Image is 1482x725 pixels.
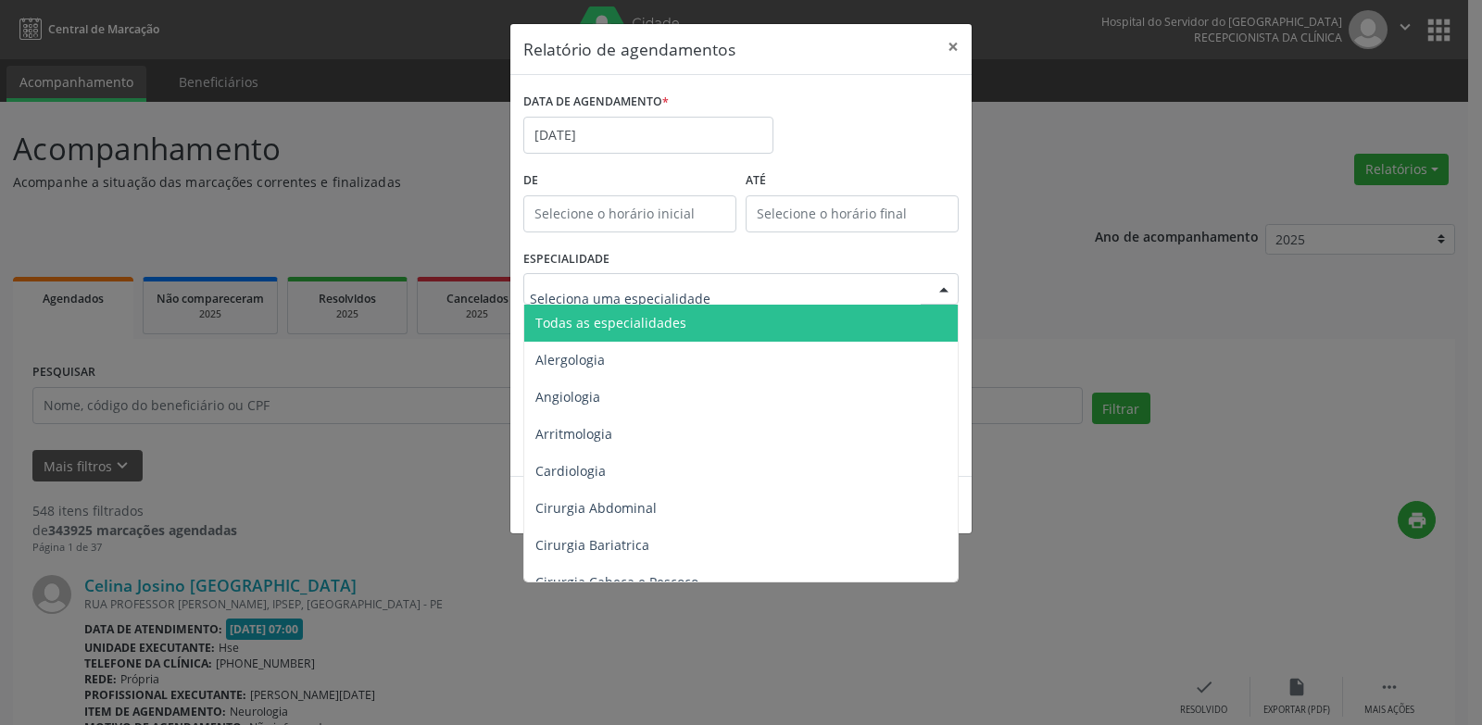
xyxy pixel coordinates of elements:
h5: Relatório de agendamentos [523,37,735,61]
label: De [523,167,736,195]
input: Selecione o horário inicial [523,195,736,232]
span: Cirurgia Bariatrica [535,536,649,554]
span: Cirurgia Cabeça e Pescoço [535,573,698,591]
span: Todas as especialidades [535,314,686,331]
span: Angiologia [535,388,600,406]
span: Cardiologia [535,462,606,480]
input: Selecione uma data ou intervalo [523,117,773,154]
input: Selecione o horário final [746,195,959,232]
label: ESPECIALIDADE [523,245,609,274]
label: DATA DE AGENDAMENTO [523,88,669,117]
span: Alergologia [535,351,605,369]
span: Arritmologia [535,425,612,443]
button: Close [935,24,972,69]
label: ATÉ [746,167,959,195]
input: Seleciona uma especialidade [530,280,921,317]
span: Cirurgia Abdominal [535,499,657,517]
